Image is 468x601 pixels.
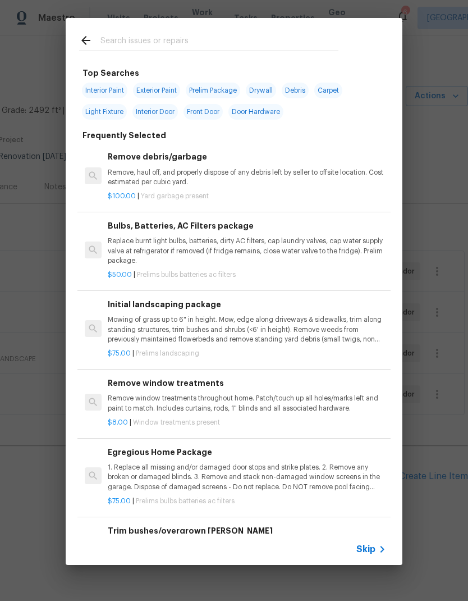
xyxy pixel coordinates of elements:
[108,236,386,265] p: Replace burnt light bulbs, batteries, dirty AC filters, cap laundry valves, cap water supply valv...
[136,350,199,357] span: Prelims landscaping
[282,83,309,98] span: Debris
[108,151,386,163] h6: Remove debris/garbage
[108,377,386,389] h6: Remove window treatments
[108,315,386,344] p: Mowing of grass up to 6" in height. Mow, edge along driveways & sidewalks, trim along standing st...
[82,83,127,98] span: Interior Paint
[141,193,209,199] span: Yard garbage present
[108,419,128,426] span: $8.00
[356,544,375,555] span: Skip
[108,271,132,278] span: $50.00
[108,192,386,201] p: |
[183,104,223,120] span: Front Door
[133,419,220,426] span: Window treatments present
[82,67,139,79] h6: Top Searches
[108,350,131,357] span: $75.00
[108,418,386,427] p: |
[246,83,276,98] span: Drywall
[108,193,136,199] span: $100.00
[108,220,386,232] h6: Bulbs, Batteries, AC Filters package
[100,34,338,51] input: Search issues or repairs
[108,168,386,187] p: Remove, haul off, and properly dispose of any debris left by seller to offsite location. Cost est...
[108,298,386,311] h6: Initial landscaping package
[186,83,240,98] span: Prelim Package
[136,498,235,504] span: Prelims bulbs batteries ac filters
[108,525,386,537] h6: Trim bushes/overgrown [PERSON_NAME]
[314,83,342,98] span: Carpet
[137,271,236,278] span: Prelims bulbs batteries ac filters
[108,394,386,413] p: Remove window treatments throughout home. Patch/touch up all holes/marks left and paint to match....
[82,104,127,120] span: Light Fixture
[108,497,386,506] p: |
[108,463,386,491] p: 1. Replace all missing and/or damaged door stops and strike plates. 2. Remove any broken or damag...
[108,270,386,280] p: |
[108,446,386,458] h6: Egregious Home Package
[108,498,131,504] span: $75.00
[228,104,283,120] span: Door Hardware
[82,129,166,142] h6: Frequently Selected
[108,349,386,358] p: |
[132,104,178,120] span: Interior Door
[133,83,180,98] span: Exterior Paint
